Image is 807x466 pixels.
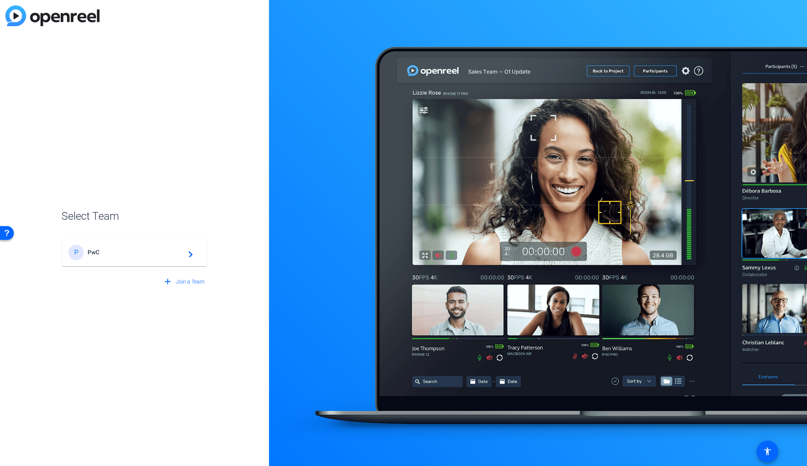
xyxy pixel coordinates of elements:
span: Select Team [61,208,208,224]
button: Join a Team [160,275,208,289]
span: Join a Team [176,278,204,286]
mat-icon: navigate_next [184,248,193,257]
span: PwC [88,249,184,256]
mat-icon: add [163,277,173,287]
img: blue-gradient.svg [5,5,100,26]
div: P [68,245,84,260]
mat-icon: accessibility [763,447,772,456]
